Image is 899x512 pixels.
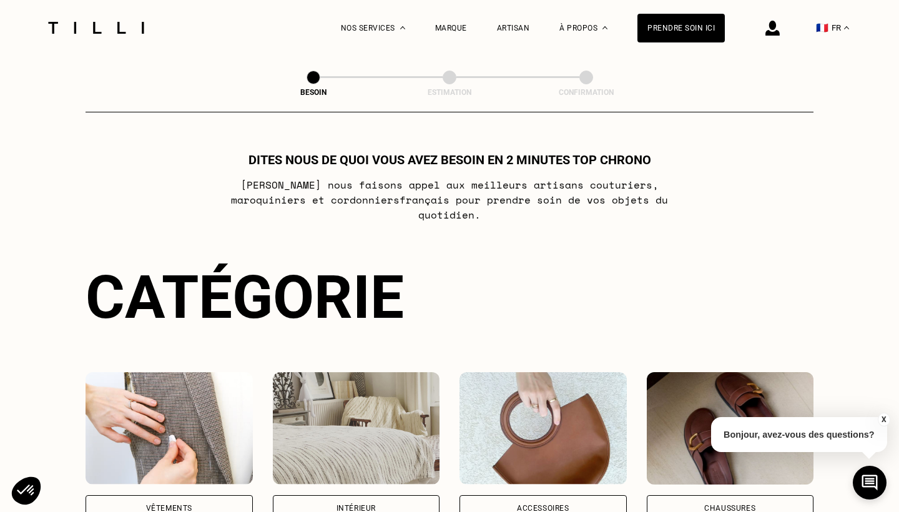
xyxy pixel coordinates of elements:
[44,22,149,34] img: Logo du service de couturière Tilli
[765,21,780,36] img: icône connexion
[251,88,376,97] div: Besoin
[647,372,814,485] img: Chaussures
[435,24,467,32] a: Marque
[86,372,253,485] img: Vêtements
[248,152,651,167] h1: Dites nous de quoi vous avez besoin en 2 minutes top chrono
[459,372,627,485] img: Accessoires
[637,14,725,42] a: Prendre soin ici
[86,262,813,332] div: Catégorie
[816,22,828,34] span: 🇫🇷
[517,505,569,512] div: Accessoires
[602,26,607,29] img: Menu déroulant à propos
[202,177,697,222] p: [PERSON_NAME] nous faisons appel aux meilleurs artisans couturiers , maroquiniers et cordonniers ...
[146,505,192,512] div: Vêtements
[844,26,849,29] img: menu déroulant
[273,372,440,485] img: Intérieur
[400,26,405,29] img: Menu déroulant
[337,505,376,512] div: Intérieur
[704,505,755,512] div: Chaussures
[711,417,887,452] p: Bonjour, avez-vous des questions?
[497,24,530,32] a: Artisan
[387,88,512,97] div: Estimation
[524,88,649,97] div: Confirmation
[877,413,890,426] button: X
